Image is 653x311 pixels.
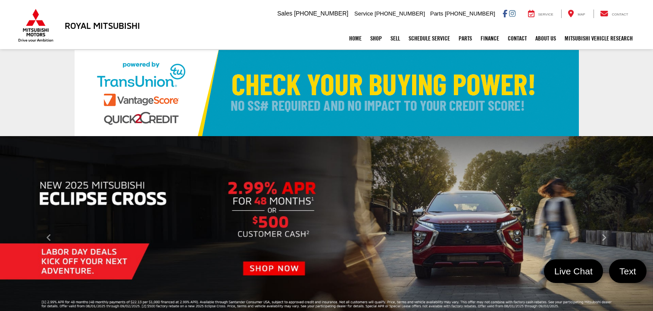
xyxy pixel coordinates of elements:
[503,10,507,17] a: Facebook: Click to visit our Facebook page
[375,10,425,17] span: [PHONE_NUMBER]
[550,265,597,277] span: Live Chat
[430,10,443,17] span: Parts
[531,28,560,49] a: About Us
[277,10,292,17] span: Sales
[560,28,637,49] a: Mitsubishi Vehicle Research
[404,28,454,49] a: Schedule Service: Opens in a new tab
[594,9,635,18] a: Contact
[612,12,628,16] span: Contact
[354,10,373,17] span: Service
[454,28,476,49] a: Parts: Opens in a new tab
[503,28,531,49] a: Contact
[544,259,603,283] a: Live Chat
[65,21,140,30] h3: Royal Mitsubishi
[366,28,386,49] a: Shop
[476,28,503,49] a: Finance
[294,10,348,17] span: [PHONE_NUMBER]
[538,12,553,16] span: Service
[445,10,495,17] span: [PHONE_NUMBER]
[509,10,516,17] a: Instagram: Click to visit our Instagram page
[75,50,579,136] img: Check Your Buying Power
[615,265,641,277] span: Text
[386,28,404,49] a: Sell
[578,12,585,16] span: Map
[522,9,560,18] a: Service
[345,28,366,49] a: Home
[609,259,647,283] a: Text
[561,9,591,18] a: Map
[16,9,55,42] img: Mitsubishi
